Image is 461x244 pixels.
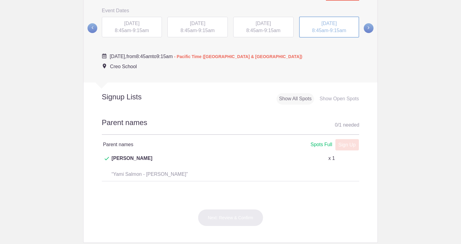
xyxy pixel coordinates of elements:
div: - [167,17,228,38]
div: Show Open Spots [317,93,361,105]
img: Event location [103,64,106,68]
img: Check dark green [105,157,109,161]
span: - Pacific Time ([GEOGRAPHIC_DATA] & [GEOGRAPHIC_DATA]) [174,54,302,59]
h2: Signup Lists [84,92,182,102]
span: [DATE] [190,21,205,26]
span: [DATE] [256,21,271,26]
p: x 1 [328,155,335,162]
div: - [102,17,162,38]
h2: Parent names [102,117,359,135]
span: 8:45am [312,28,328,33]
span: 8:45am [246,28,263,33]
span: 9:15am [156,54,173,59]
span: 8:45am [180,28,197,33]
span: [PERSON_NAME] [112,155,152,169]
span: 9:15am [133,28,149,33]
span: 9:15am [264,28,280,33]
button: [DATE] 8:45am-9:15am [167,17,228,38]
span: 8:45am [136,54,152,59]
div: Show All Spots [277,93,314,105]
span: 9:15am [198,28,215,33]
h4: Parent names [103,141,230,148]
button: [DATE] 8:45am-9:15am [233,17,294,38]
span: 9:15am [330,28,346,33]
span: [DATE] [321,21,337,26]
span: Creo School [110,64,137,69]
span: [DATE] [124,21,139,26]
span: “Yami Salmon - [PERSON_NAME]” [112,172,188,177]
div: Spots Full [310,141,332,149]
div: 0 1 needed [335,120,359,130]
img: Cal purple [102,54,107,58]
div: - [233,17,294,38]
span: [DATE], [110,54,127,59]
button: Next: Review & Confirm [198,209,263,226]
button: [DATE] 8:45am-9:15am [102,17,163,38]
span: 8:45am [115,28,131,33]
div: - [299,17,359,38]
span: from to [110,54,302,59]
span: / [338,122,339,128]
h3: Event Dates [102,6,359,15]
button: [DATE] 8:45am-9:15am [299,16,360,38]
